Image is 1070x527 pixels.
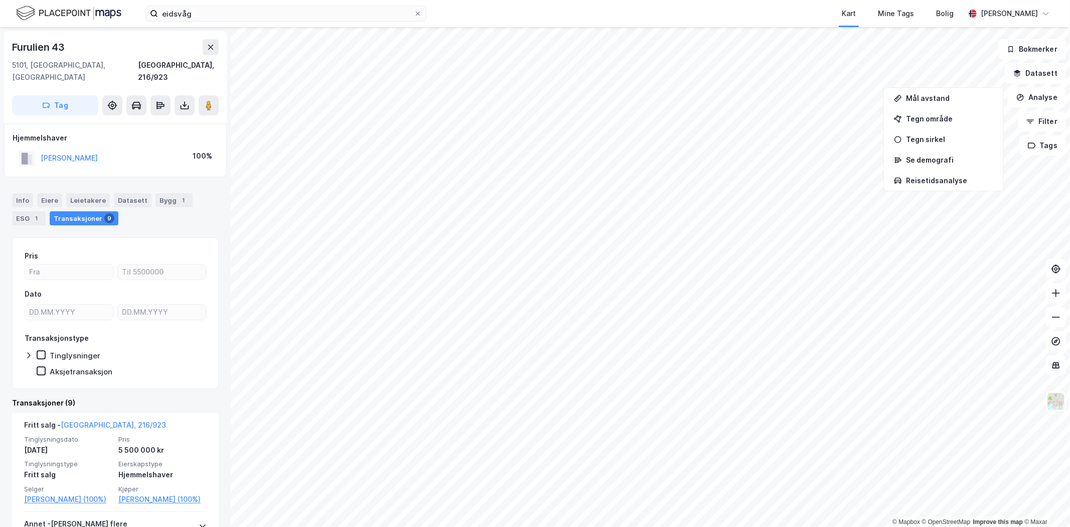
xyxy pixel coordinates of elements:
div: Hjemmelshaver [118,469,207,481]
span: Selger [24,485,112,493]
div: Transaksjonstype [25,332,89,344]
div: Aksjetransaksjon [50,367,112,376]
button: Analyse [1008,87,1066,107]
div: 1 [179,195,189,205]
div: Bolig [936,8,954,20]
div: Transaksjoner [50,211,118,225]
a: [PERSON_NAME] (100%) [24,493,112,505]
div: Tegn sirkel [906,135,993,144]
a: [GEOGRAPHIC_DATA], 216/923 [61,421,166,429]
div: Leietakere [66,193,110,207]
span: Pris [118,435,207,444]
div: Fritt salg [24,469,112,481]
div: Eiere [37,193,62,207]
a: Mapbox [892,518,920,525]
input: DD.MM.YYYY [118,305,206,320]
button: Bokmerker [998,39,1066,59]
div: Tinglysninger [50,351,100,360]
div: 9 [104,213,114,223]
span: Tinglysningsdato [24,435,112,444]
div: Kontrollprogram for chat [1020,479,1070,527]
div: 1 [32,213,42,223]
div: Furulien 43 [12,39,67,55]
div: Mine Tags [878,8,914,20]
img: logo.f888ab2527a4732fd821a326f86c7f29.svg [16,5,121,22]
button: Filter [1018,111,1066,131]
button: Tags [1019,136,1066,156]
a: OpenStreetMap [922,518,971,525]
div: Hjemmelshaver [13,132,218,144]
input: Til 5500000 [118,265,206,280]
div: 100% [193,150,212,162]
div: 5 500 000 kr [118,444,207,456]
div: Transaksjoner (9) [12,397,219,409]
span: Tinglysningstype [24,460,112,468]
div: Reisetidsanalyse [906,176,993,185]
a: Improve this map [973,518,1023,525]
div: Dato [25,288,42,300]
div: [PERSON_NAME] [981,8,1038,20]
div: Fritt salg - [24,419,166,435]
div: ESG [12,211,46,225]
div: [GEOGRAPHIC_DATA], 216/923 [138,59,219,83]
div: Pris [25,250,38,262]
iframe: Chat Widget [1020,479,1070,527]
input: DD.MM.YYYY [25,305,113,320]
div: [DATE] [24,444,112,456]
div: Kart [842,8,856,20]
div: Datasett [114,193,151,207]
div: 5101, [GEOGRAPHIC_DATA], [GEOGRAPHIC_DATA] [12,59,138,83]
input: Søk på adresse, matrikkel, gårdeiere, leietakere eller personer [158,6,414,21]
div: Se demografi [906,156,993,164]
a: [PERSON_NAME] (100%) [118,493,207,505]
div: Bygg [156,193,193,207]
span: Eierskapstype [118,460,207,468]
img: Z [1046,392,1065,411]
span: Kjøper [118,485,207,493]
input: Fra [25,265,113,280]
div: Tegn område [906,114,993,123]
div: Info [12,193,33,207]
button: Tag [12,95,98,115]
div: Mål avstand [906,94,993,102]
button: Datasett [1005,63,1066,83]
